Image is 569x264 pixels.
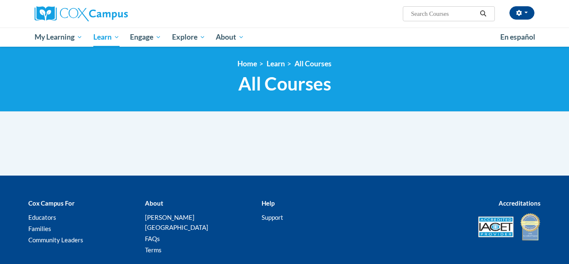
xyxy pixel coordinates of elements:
[267,59,285,68] a: Learn
[294,59,332,68] a: All Courses
[28,199,75,207] b: Cox Campus For
[237,59,257,68] a: Home
[125,28,167,47] a: Engage
[29,28,88,47] a: My Learning
[93,32,120,42] span: Learn
[28,236,83,244] a: Community Leaders
[262,214,283,221] a: Support
[145,199,163,207] b: About
[35,32,82,42] span: My Learning
[211,28,250,47] a: About
[172,32,205,42] span: Explore
[410,9,477,19] input: Search Courses
[509,6,534,20] button: Account Settings
[28,225,51,232] a: Families
[477,9,489,19] button: Search
[35,6,193,21] a: Cox Campus
[500,33,535,41] span: En español
[88,28,125,47] a: Learn
[35,6,128,21] img: Cox Campus
[145,246,162,254] a: Terms
[262,199,275,207] b: Help
[520,212,541,241] img: IDA® Accredited
[22,28,547,47] div: Main menu
[216,32,244,42] span: About
[167,28,211,47] a: Explore
[145,214,208,231] a: [PERSON_NAME][GEOGRAPHIC_DATA]
[238,73,331,95] span: All Courses
[130,32,161,42] span: Engage
[499,199,541,207] b: Accreditations
[28,214,56,221] a: Educators
[145,235,160,242] a: FAQs
[478,216,514,237] img: Accredited IACET® Provider
[495,28,541,46] a: En español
